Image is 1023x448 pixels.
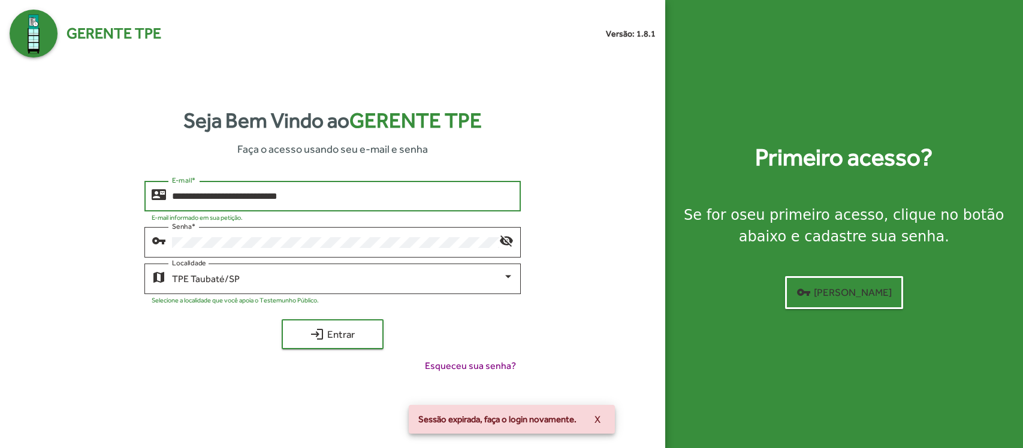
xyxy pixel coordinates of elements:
[755,140,933,175] strong: Primeiro acesso?
[680,204,1009,247] div: Se for o , clique no botão abaixo e cadastre sua senha.
[152,270,166,284] mat-icon: map
[740,207,884,223] strong: seu primeiro acesso
[152,187,166,201] mat-icon: contact_mail
[172,273,240,284] span: TPE Taubaté/SP
[606,28,656,40] small: Versão: 1.8.1
[796,281,892,303] span: [PERSON_NAME]
[292,323,373,345] span: Entrar
[152,296,319,304] mat-hint: Selecione a localidade que você apoia o Testemunho Público.
[499,233,514,247] mat-icon: visibility_off
[67,22,161,45] span: Gerente TPE
[595,408,600,430] span: X
[10,10,58,57] img: Logo Gerente
[183,105,482,137] strong: Seja Bem Vindo ao
[152,233,166,247] mat-icon: vpn_key
[785,276,903,309] button: [PERSON_NAME]
[282,319,384,349] button: Entrar
[418,413,577,425] span: Sessão expirada, faça o login novamente.
[585,408,610,430] button: X
[152,214,243,221] mat-hint: E-mail informado em sua petição.
[796,285,811,299] mat-icon: vpn_key
[237,141,428,157] span: Faça o acesso usando seu e-mail e senha
[425,359,516,373] span: Esqueceu sua senha?
[310,327,324,341] mat-icon: login
[349,108,482,132] span: Gerente TPE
